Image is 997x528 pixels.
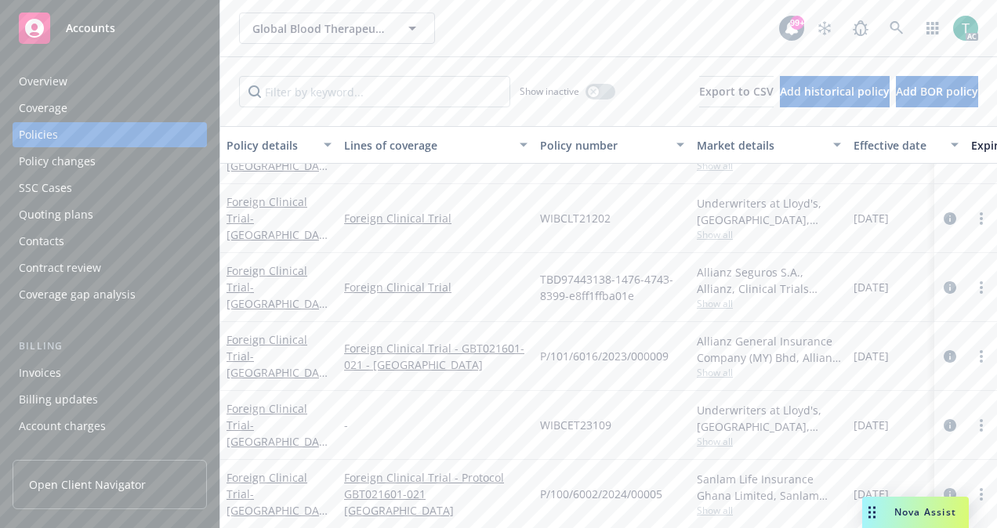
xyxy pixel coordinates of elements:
div: Allianz General Insurance Company (MY) Bhd, Allianz, Clinical Trials Insurance Services Limited (... [697,333,841,366]
div: Lines of coverage [344,137,510,154]
a: Billing updates [13,387,207,412]
a: Policies [13,122,207,147]
div: Underwriters at Lloyd's, [GEOGRAPHIC_DATA], [PERSON_NAME] of [GEOGRAPHIC_DATA], Clinical Trials I... [697,195,841,228]
a: Contacts [13,229,207,254]
span: - [GEOGRAPHIC_DATA]/GBT021601-021 [227,349,328,396]
span: Nova Assist [894,505,956,519]
a: Foreign Clinical Trial [227,194,325,259]
span: - [GEOGRAPHIC_DATA]/GBT021601-021 [227,418,328,465]
a: Invoices [13,360,207,385]
a: Coverage [13,96,207,121]
div: Overview [19,69,67,94]
div: Invoices [19,360,61,385]
button: Policy details [220,126,338,164]
div: Quoting plans [19,202,93,227]
a: Installment plans [13,440,207,465]
span: WIBCLT21202 [540,210,611,226]
a: Contract review [13,255,207,280]
a: Foreign Clinical Trial - GBT021601-021 - [GEOGRAPHIC_DATA] [344,340,528,373]
div: SSC Cases [19,175,72,201]
span: P/101/6016/2023/000009 [540,348,669,364]
div: Contacts [19,229,64,254]
div: Billing updates [19,387,98,412]
a: Foreign Clinical Trial - Protocol GBT021601-021 [GEOGRAPHIC_DATA] [344,469,528,519]
span: Show all [697,297,841,310]
div: Account charges [19,414,106,439]
button: Add BOR policy [896,76,978,107]
span: [DATE] [854,210,889,226]
a: Policy changes [13,149,207,174]
div: 99+ [790,16,804,30]
a: more [972,278,991,297]
button: Lines of coverage [338,126,534,164]
div: Policy details [227,137,314,154]
div: Coverage [19,96,67,121]
a: Foreign Clinical Trial [344,210,528,226]
div: Allianz Seguros S.A., Allianz, Clinical Trials Insurance Services Limited (CTIS) [697,264,841,297]
a: SSC Cases [13,175,207,201]
span: Global Blood Therapeutics, Inc. [252,20,388,37]
input: Filter by keyword... [239,76,510,107]
div: Policies [19,122,58,147]
a: Switch app [917,13,948,44]
span: [DATE] [854,486,889,502]
button: Add historical policy [780,76,890,107]
span: [DATE] [854,417,889,433]
span: - [344,417,348,433]
span: - [GEOGRAPHIC_DATA]/GBT2104-133 [227,142,328,190]
span: Open Client Navigator [29,476,146,493]
span: TBD97443138-1476-4743-8399-e8ff1ffba01e [540,271,684,304]
div: Installment plans [19,440,111,465]
a: Account charges [13,414,207,439]
span: Show all [697,435,841,448]
a: Quoting plans [13,202,207,227]
img: photo [953,16,978,41]
button: Market details [691,126,847,164]
span: Add historical policy [780,84,890,99]
a: circleInformation [941,347,959,366]
a: Foreign Clinical Trial [227,332,325,396]
div: Effective date [854,137,941,154]
span: - [GEOGRAPHIC_DATA]/GBT2104-133 [227,211,328,259]
a: more [972,416,991,435]
a: circleInformation [941,416,959,435]
span: Show inactive [520,85,579,98]
span: Show all [697,228,841,241]
div: Contract review [19,255,101,280]
div: Sanlam Life Insurance Ghana Limited, Sanlam Limited, Clinical Trials Insurance Services Limited (... [697,471,841,504]
span: Add BOR policy [896,84,978,99]
a: Report a Bug [845,13,876,44]
span: [DATE] [854,348,889,364]
button: Nova Assist [862,497,969,528]
span: WIBCET23109 [540,417,611,433]
a: Foreign Clinical Trial [227,263,325,327]
button: Export to CSV [699,76,774,107]
span: [DATE] [854,279,889,295]
span: Show all [697,366,841,379]
div: Billing [13,338,207,354]
div: Drag to move [862,497,882,528]
a: Coverage gap analysis [13,282,207,307]
div: Market details [697,137,824,154]
span: Show all [697,504,841,517]
div: Coverage gap analysis [19,282,136,307]
button: Effective date [847,126,965,164]
a: circleInformation [941,485,959,504]
button: Policy number [534,126,691,164]
a: more [972,485,991,504]
a: circleInformation [941,209,959,228]
a: circleInformation [941,278,959,297]
a: Stop snowing [809,13,840,44]
span: Show all [697,159,841,172]
div: Policy number [540,137,667,154]
span: P/100/6002/2024/00005 [540,486,662,502]
a: Accounts [13,6,207,50]
div: Policy changes [19,149,96,174]
span: Accounts [66,22,115,34]
a: more [972,209,991,228]
a: Search [881,13,912,44]
a: more [972,347,991,366]
div: Underwriters at Lloyd's, [GEOGRAPHIC_DATA], [PERSON_NAME] of [GEOGRAPHIC_DATA], Clinical Trials I... [697,402,841,435]
a: Overview [13,69,207,94]
span: Export to CSV [699,84,774,99]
